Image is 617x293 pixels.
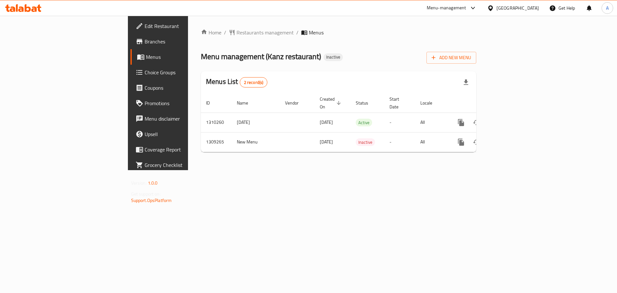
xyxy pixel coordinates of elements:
a: Support.OpsPlatform [131,196,172,205]
td: - [384,132,415,152]
span: [DATE] [320,138,333,146]
span: 2 record(s) [240,79,267,86]
span: ID [206,99,218,107]
div: Active [356,119,372,126]
span: Coverage Report [145,146,226,153]
span: Inactive [356,139,375,146]
span: Created On [320,95,343,111]
li: / [296,29,299,36]
div: Inactive [324,53,343,61]
button: more [453,115,469,130]
span: Vendor [285,99,307,107]
div: Menu-management [427,4,466,12]
span: Menus [146,53,226,61]
span: Add New Menu [432,54,471,62]
a: Menus [130,49,231,65]
a: Promotions [130,96,231,111]
span: Menus [309,29,324,36]
td: [DATE] [232,113,280,132]
a: Upsell [130,126,231,142]
span: Coupons [145,84,226,92]
a: Edit Restaurant [130,18,231,34]
td: - [384,113,415,132]
h2: Menus List [206,77,267,87]
span: Status [356,99,377,107]
span: Inactive [324,54,343,60]
span: Start Date [389,95,407,111]
th: Actions [448,93,520,113]
a: Branches [130,34,231,49]
span: Locale [420,99,441,107]
td: New Menu [232,132,280,152]
span: A [606,5,609,12]
a: Choice Groups [130,65,231,80]
span: Choice Groups [145,69,226,76]
button: Add New Menu [426,52,476,64]
span: Restaurants management [237,29,294,36]
a: Coverage Report [130,142,231,157]
div: [GEOGRAPHIC_DATA] [496,5,539,12]
button: Change Status [469,134,484,150]
div: Export file [458,75,474,90]
span: Active [356,119,372,126]
span: Version: [131,179,147,187]
span: Grocery Checklist [145,161,226,169]
span: Menu management ( Kanz restaurant ) [201,49,321,64]
span: Name [237,99,256,107]
td: All [415,113,448,132]
span: Edit Restaurant [145,22,226,30]
span: Branches [145,38,226,45]
button: Change Status [469,115,484,130]
a: Grocery Checklist [130,157,231,173]
table: enhanced table [201,93,520,152]
span: Upsell [145,130,226,138]
nav: breadcrumb [201,29,476,36]
td: All [415,132,448,152]
a: Coupons [130,80,231,96]
div: Total records count [240,77,268,87]
a: Restaurants management [229,29,294,36]
span: Promotions [145,99,226,107]
span: [DATE] [320,118,333,126]
span: Menu disclaimer [145,115,226,123]
a: Menu disclaimer [130,111,231,126]
span: Get support on: [131,190,161,198]
span: 1.0.0 [148,179,158,187]
button: more [453,134,469,150]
